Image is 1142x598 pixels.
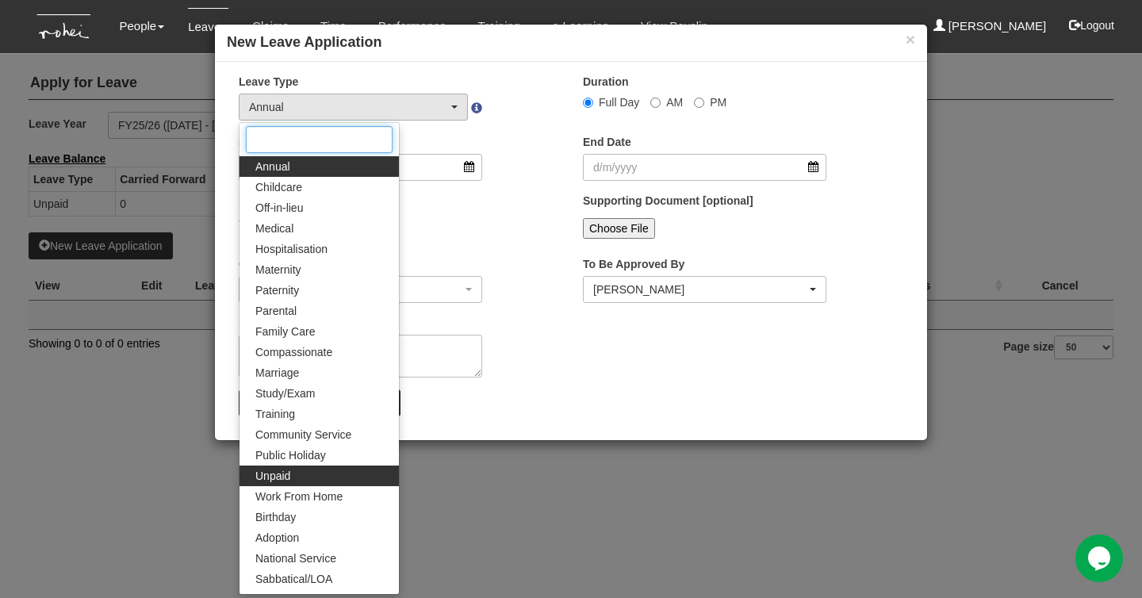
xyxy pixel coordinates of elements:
span: Family Care [255,324,315,339]
span: Annual [255,159,290,174]
span: Birthday [255,509,296,525]
span: Public Holiday [255,447,326,463]
input: d/m/yyyy [583,154,826,181]
button: Annual [239,94,468,121]
input: Choose File [583,218,655,239]
span: Compassionate [255,344,332,360]
span: Sabbatical/LOA [255,571,332,587]
span: Maternity [255,262,301,278]
label: To Be Approved By [583,256,684,272]
label: Duration [583,74,629,90]
span: Adoption [255,530,299,546]
span: Marriage [255,365,299,381]
span: Work From Home [255,489,343,504]
span: Parental [255,303,297,319]
span: Study/Exam [255,385,315,401]
div: [PERSON_NAME] [593,282,807,297]
span: PM [710,96,726,109]
span: National Service [255,550,336,566]
div: Annual [249,99,448,115]
span: Unpaid [255,468,290,484]
button: × [906,31,915,48]
label: Supporting Document [optional] [583,193,753,209]
span: Training [255,406,295,422]
input: Search [246,126,393,153]
span: AM [666,96,683,109]
span: Community Service [255,427,351,443]
span: Off-in-lieu [255,200,303,216]
span: Full Day [599,96,639,109]
label: End Date [583,134,631,150]
label: Leave Type [239,74,298,90]
button: Royston Choo [583,276,826,303]
b: New Leave Application [227,34,381,50]
span: Medical [255,220,293,236]
span: Hospitalisation [255,241,328,257]
span: Childcare [255,179,302,195]
span: Paternity [255,282,299,298]
iframe: chat widget [1075,535,1126,582]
